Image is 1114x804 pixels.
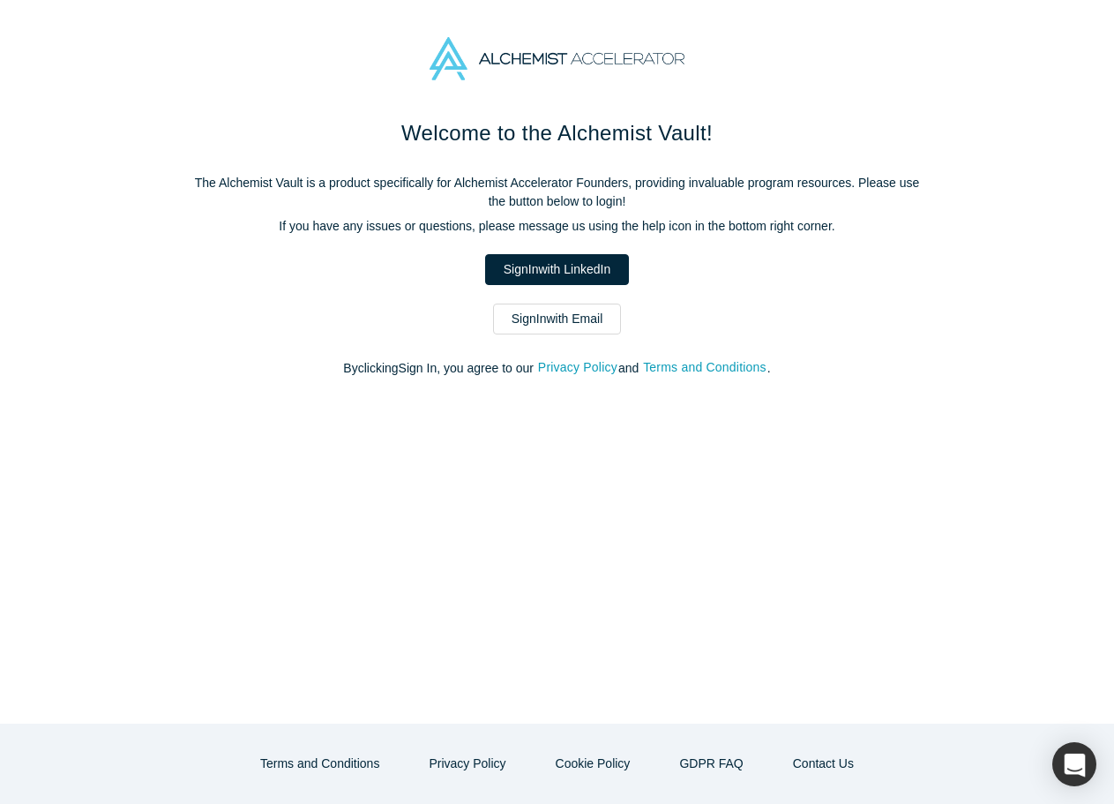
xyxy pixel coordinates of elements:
button: Terms and Conditions [642,357,767,378]
a: GDPR FAQ [661,748,761,779]
button: Contact Us [774,748,872,779]
button: Privacy Policy [410,748,524,779]
button: Terms and Conditions [242,748,398,779]
a: SignInwith LinkedIn [485,254,629,285]
a: SignInwith Email [493,304,622,334]
h1: Welcome to the Alchemist Vault! [187,117,928,149]
img: Alchemist Accelerator Logo [430,37,684,80]
p: The Alchemist Vault is a product specifically for Alchemist Accelerator Founders, providing inval... [187,174,928,211]
button: Cookie Policy [537,748,649,779]
button: Privacy Policy [537,357,618,378]
p: By clicking Sign In , you agree to our and . [187,359,928,378]
p: If you have any issues or questions, please message us using the help icon in the bottom right co... [187,217,928,236]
